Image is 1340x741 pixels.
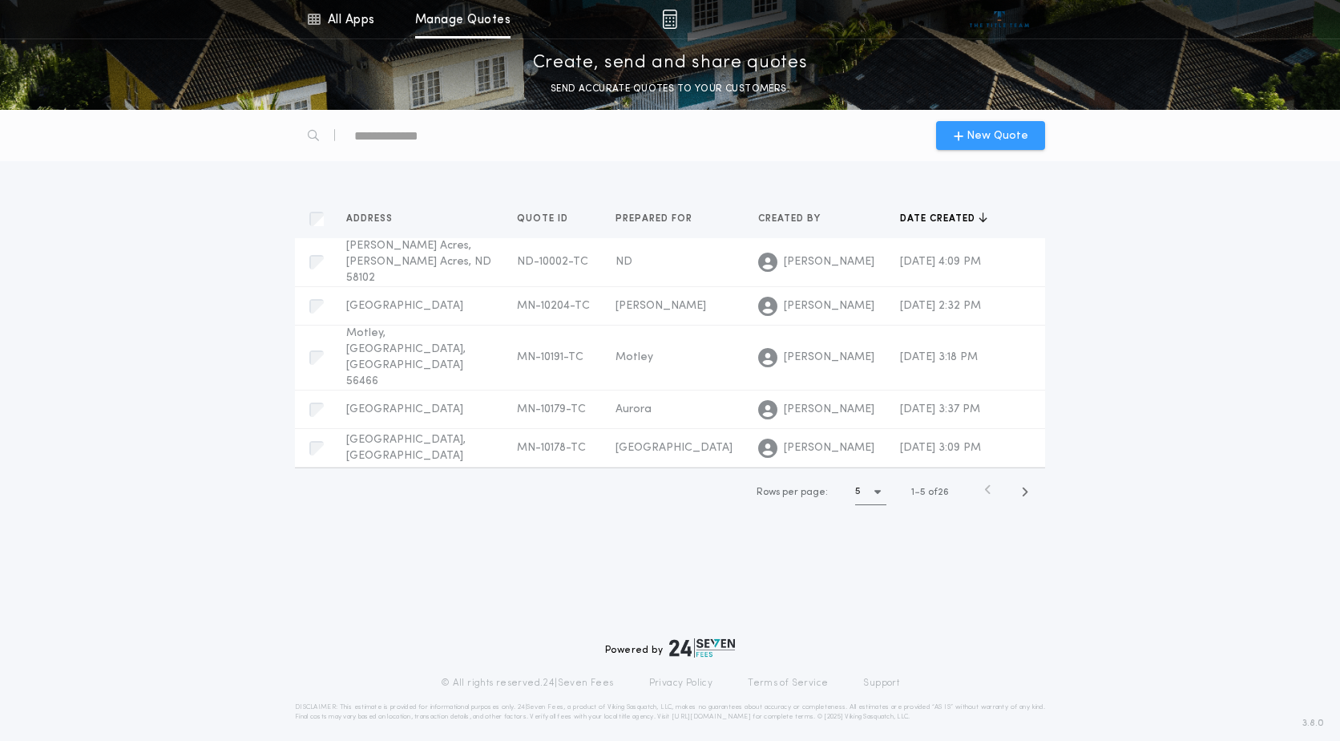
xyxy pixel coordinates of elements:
span: Date created [900,213,979,225]
button: New Quote [936,121,1045,150]
span: ND-10002-TC [517,256,588,268]
span: New Quote [967,128,1028,144]
button: Date created [900,211,987,227]
p: SEND ACCURATE QUOTES TO YOUR CUSTOMERS. [551,81,789,97]
span: [PERSON_NAME] [784,298,874,314]
span: [GEOGRAPHIC_DATA] [346,300,463,312]
span: Rows per page: [757,488,828,497]
span: Prepared for [616,213,696,225]
img: vs-icon [970,11,1030,27]
span: Motley [616,351,653,363]
span: 3.8.0 [1302,716,1324,731]
button: Address [346,211,405,227]
span: [DATE] 3:37 PM [900,403,980,415]
a: Terms of Service [748,677,828,690]
img: logo [669,638,735,658]
span: [PERSON_NAME] [784,402,874,418]
a: [URL][DOMAIN_NAME] [672,714,751,720]
span: [DATE] 4:09 PM [900,256,981,268]
span: [DATE] 2:32 PM [900,300,981,312]
span: [GEOGRAPHIC_DATA] [616,442,733,454]
span: Address [346,213,396,225]
a: Support [863,677,899,690]
span: [PERSON_NAME] [616,300,706,312]
span: [PERSON_NAME] Acres, [PERSON_NAME] Acres, ND 58102 [346,240,491,284]
h1: 5 [855,484,861,500]
span: [DATE] 3:18 PM [900,351,978,363]
button: 5 [855,480,886,505]
p: Create, send and share quotes [533,51,808,76]
p: © All rights reserved. 24|Seven Fees [441,677,614,690]
span: MN-10191-TC [517,351,583,363]
span: ND [616,256,632,268]
span: [PERSON_NAME] [784,350,874,366]
span: [GEOGRAPHIC_DATA] [346,403,463,415]
span: Quote ID [517,213,571,225]
button: Created by [758,211,833,227]
p: DISCLAIMER: This estimate is provided for informational purposes only. 24|Seven Fees, a product o... [295,703,1045,722]
img: img [662,10,677,29]
a: Privacy Policy [649,677,713,690]
span: Aurora [616,403,652,415]
span: [PERSON_NAME] [784,440,874,456]
span: MN-10179-TC [517,403,586,415]
span: Motley, [GEOGRAPHIC_DATA], [GEOGRAPHIC_DATA] 56466 [346,327,466,387]
span: of 26 [928,485,949,500]
span: MN-10204-TC [517,300,590,312]
button: Quote ID [517,211,580,227]
span: [PERSON_NAME] [784,254,874,270]
span: 5 [920,488,926,497]
span: 1 [911,488,914,497]
span: [DATE] 3:09 PM [900,442,981,454]
span: MN-10178-TC [517,442,586,454]
div: Powered by [605,638,735,658]
span: [GEOGRAPHIC_DATA], [GEOGRAPHIC_DATA] [346,434,466,462]
span: Created by [758,213,824,225]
